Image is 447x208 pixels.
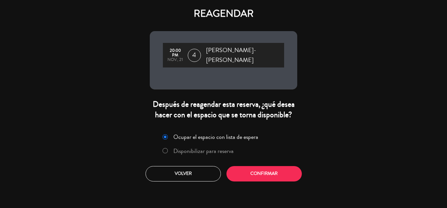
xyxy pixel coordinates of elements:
[150,99,297,120] div: Después de reagendar esta reserva, ¿qué desea hacer con el espacio que se torna disponible?
[166,58,185,62] div: nov., 21
[173,134,258,140] label: Ocupar el espacio con lista de espera
[173,148,234,154] label: Disponibilizar para reserva
[150,8,297,20] h4: REAGENDAR
[166,48,185,58] div: 20:00 PM
[226,166,302,181] button: Confirmar
[188,49,201,62] span: 4
[146,166,221,181] button: Volver
[206,46,284,65] span: [PERSON_NAME]-[PERSON_NAME]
